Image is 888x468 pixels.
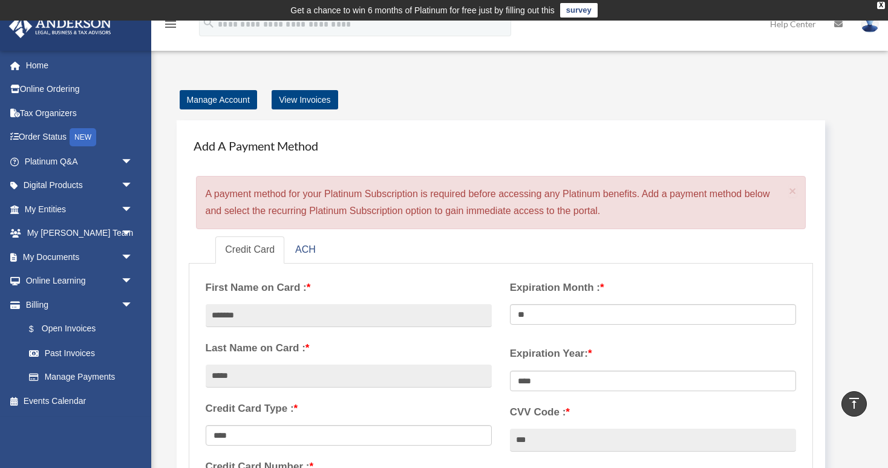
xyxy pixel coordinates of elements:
div: NEW [70,128,96,146]
a: vertical_align_top [841,391,867,417]
label: Last Name on Card : [206,339,492,357]
a: My Entitiesarrow_drop_down [8,197,151,221]
span: arrow_drop_down [121,269,145,294]
div: close [877,2,885,9]
span: arrow_drop_down [121,197,145,222]
div: Get a chance to win 6 months of Platinum for free just by filling out this [290,3,555,18]
a: Platinum Q&Aarrow_drop_down [8,149,151,174]
a: Credit Card [215,236,284,264]
span: arrow_drop_down [121,149,145,174]
span: arrow_drop_down [121,174,145,198]
a: Manage Account [180,90,257,109]
a: $Open Invoices [17,317,151,342]
span: arrow_drop_down [121,293,145,317]
span: arrow_drop_down [121,245,145,270]
label: CVV Code : [510,403,796,421]
a: Online Learningarrow_drop_down [8,269,151,293]
a: Online Ordering [8,77,151,102]
a: survey [560,3,598,18]
a: menu [163,21,178,31]
a: Manage Payments [17,365,145,389]
div: A payment method for your Platinum Subscription is required before accessing any Platinum benefit... [196,176,806,229]
button: Close [789,184,797,197]
label: First Name on Card : [206,279,492,297]
i: search [202,16,215,30]
a: Past Invoices [17,341,151,365]
span: arrow_drop_down [121,221,145,246]
span: × [789,184,797,198]
a: View Invoices [272,90,338,109]
a: Tax Organizers [8,101,151,125]
a: My Documentsarrow_drop_down [8,245,151,269]
a: Order StatusNEW [8,125,151,150]
img: Anderson Advisors Platinum Portal [5,15,115,38]
a: Events Calendar [8,389,151,413]
a: My [PERSON_NAME] Teamarrow_drop_down [8,221,151,245]
a: Home [8,53,151,77]
h4: Add A Payment Method [189,132,814,159]
a: Billingarrow_drop_down [8,293,151,317]
label: Expiration Month : [510,279,796,297]
a: Digital Productsarrow_drop_down [8,174,151,198]
label: Expiration Year: [510,345,796,363]
img: User Pic [861,15,879,33]
a: ACH [286,236,325,264]
i: vertical_align_top [847,396,861,411]
span: $ [36,322,42,337]
i: menu [163,17,178,31]
label: Credit Card Type : [206,400,492,418]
